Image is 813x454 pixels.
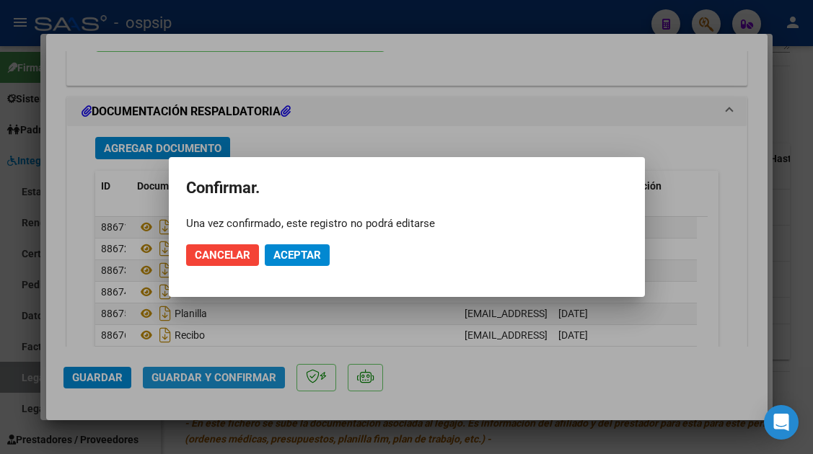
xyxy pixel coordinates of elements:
button: Aceptar [265,244,330,266]
span: Aceptar [273,249,321,262]
div: Open Intercom Messenger [764,405,799,440]
button: Cancelar [186,244,259,266]
span: Cancelar [195,249,250,262]
h2: Confirmar. [186,174,628,202]
div: Una vez confirmado, este registro no podrá editarse [186,216,628,231]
